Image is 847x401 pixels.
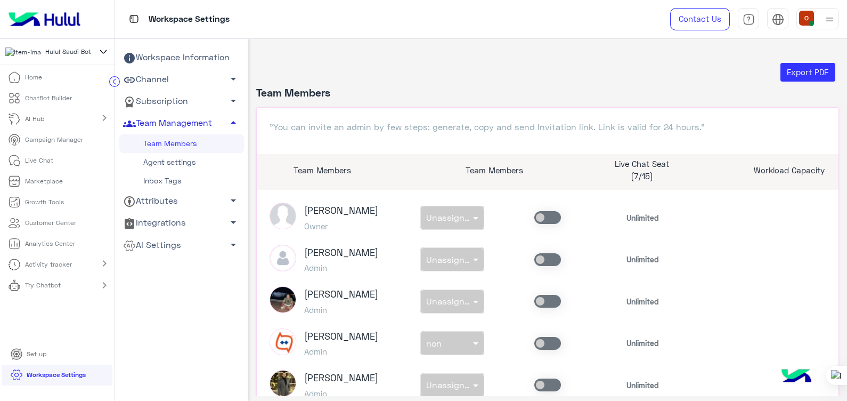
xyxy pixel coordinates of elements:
[778,358,815,396] img: hulul-logo.png
[626,254,659,265] p: Unlimited
[748,164,830,177] p: Workload Capacity
[227,194,240,207] span: arrow_drop_down
[626,380,659,391] p: Unlimited
[45,47,91,57] span: Hulul Saudi Bot
[270,286,296,313] img: picture
[787,67,828,77] span: Export PDF
[227,216,240,229] span: arrow_drop_down
[601,158,683,170] p: Live Chat Seat
[25,93,72,103] p: ChatBot Builder
[119,212,244,234] a: Integrations
[304,305,378,315] h5: Admin
[25,260,72,269] p: Activity tracker
[227,238,240,251] span: arrow_drop_down
[304,205,378,216] h3: [PERSON_NAME]
[227,116,240,129] span: arrow_drop_up
[256,86,330,99] h4: Team Members
[2,344,55,365] a: Set up
[601,170,683,182] p: (7/15)
[27,349,46,359] p: Set up
[270,245,296,271] img: defaultAdmin.png
[227,73,240,85] span: arrow_drop_down
[5,47,41,57] img: 114004088273201
[98,257,111,270] mat-icon: chevron_right
[780,63,835,82] button: Export PDF
[25,197,64,207] p: Growth Tools
[119,234,244,256] a: AI Settings
[823,13,836,26] img: profile
[304,263,378,272] h5: Admin
[304,347,378,356] h5: Admin
[304,288,378,300] h3: [PERSON_NAME]
[738,8,759,30] a: tab
[270,328,296,355] img: picture
[119,69,244,91] a: Channel
[119,91,244,113] a: Subscription
[304,331,378,342] h3: [PERSON_NAME]
[453,164,535,177] p: Team Members
[626,296,659,307] p: Unlimited
[98,111,111,124] mat-icon: chevron_right
[799,11,814,26] img: userImage
[227,94,240,107] span: arrow_drop_down
[743,13,755,26] img: tab
[270,370,296,397] img: picture
[25,135,83,145] p: Campaign Manager
[25,218,76,228] p: Customer Center
[25,280,61,290] p: Try Chatbot
[25,114,44,124] p: AI Hub
[119,113,244,134] a: Team Management
[304,221,378,231] h5: Owner
[119,172,244,190] a: Inbox Tags
[4,8,85,30] img: Logo
[119,134,244,153] a: Team Members
[119,153,244,172] a: Agent settings
[2,365,94,386] a: Workspace Settings
[304,389,378,398] h5: Admin
[25,239,75,248] p: Analytics Center
[119,47,244,69] a: Workspace Information
[119,190,244,212] a: Attributes
[270,121,826,133] p: "You can invite an admin by few steps: generate, copy and send Invitation link. Link is valid for...
[27,370,86,380] p: Workspace Settings
[149,12,230,27] p: Workspace Settings
[772,13,784,26] img: tab
[257,164,388,177] p: Team Members
[304,247,378,259] h3: [PERSON_NAME]
[626,338,659,349] p: Unlimited
[25,73,42,82] p: Home
[25,177,63,186] p: Marketplace
[98,279,111,292] mat-icon: chevron_right
[626,212,659,223] p: Unlimited
[304,372,378,384] h3: [PERSON_NAME]
[670,8,730,30] a: Contact Us
[25,156,53,165] p: Live Chat
[270,203,296,229] img: picture
[127,12,141,26] img: tab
